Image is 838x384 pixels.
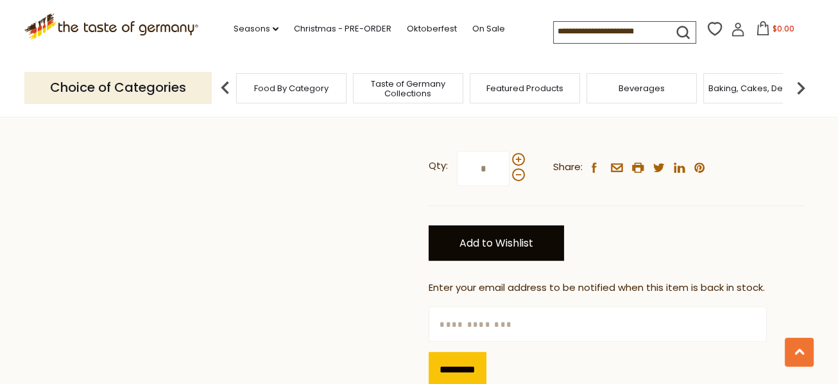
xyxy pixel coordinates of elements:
[254,83,329,93] a: Food By Category
[788,75,814,101] img: next arrow
[773,23,794,34] span: $0.00
[234,22,278,36] a: Seasons
[429,225,564,261] a: Add to Wishlist
[619,83,665,93] a: Beverages
[486,83,563,93] a: Featured Products
[708,83,808,93] a: Baking, Cakes, Desserts
[429,158,448,174] strong: Qty:
[553,159,583,175] span: Share:
[472,22,505,36] a: On Sale
[407,22,457,36] a: Oktoberfest
[748,21,802,40] button: $0.00
[294,22,391,36] a: Christmas - PRE-ORDER
[357,79,459,98] a: Taste of Germany Collections
[24,72,212,103] p: Choice of Categories
[429,280,804,296] div: Enter your email address to be notified when this item is back in stock.
[457,151,509,186] input: Qty:
[212,75,238,101] img: previous arrow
